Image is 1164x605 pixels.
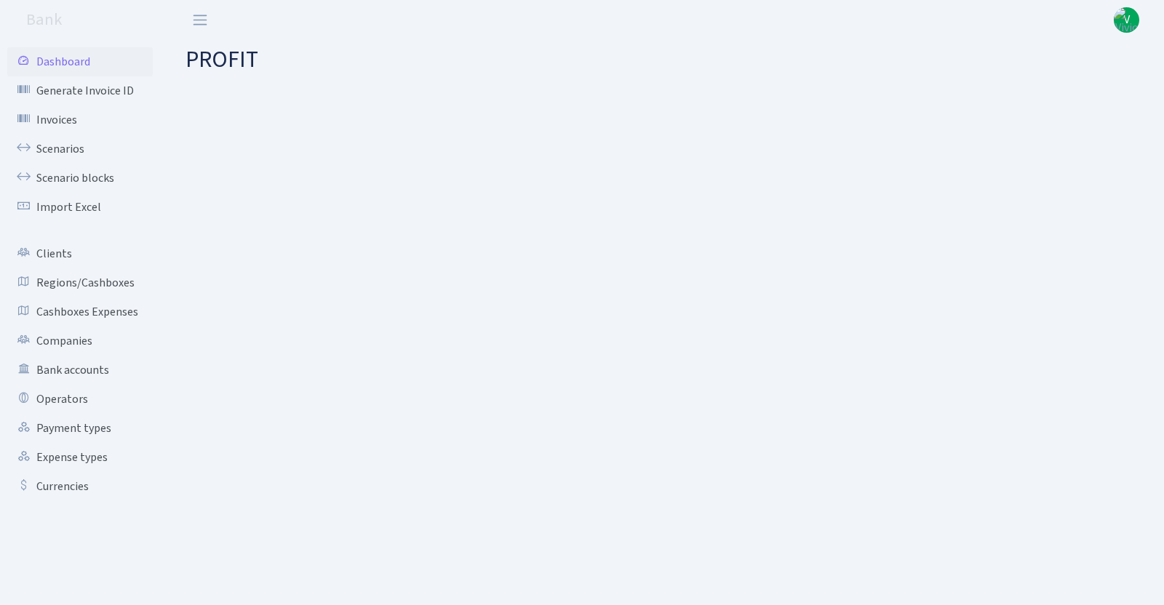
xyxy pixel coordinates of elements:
[7,326,153,356] a: Companies
[7,164,153,193] a: Scenario blocks
[7,239,153,268] a: Clients
[7,472,153,501] a: Currencies
[7,356,153,385] a: Bank accounts
[7,135,153,164] a: Scenarios
[7,297,153,326] a: Cashboxes Expenses
[7,268,153,297] a: Regions/Cashboxes
[7,414,153,443] a: Payment types
[7,443,153,472] a: Expense types
[1114,7,1139,33] img: Vivio
[7,76,153,105] a: Generate Invoice ID
[1114,7,1139,33] a: V
[7,385,153,414] a: Operators
[7,47,153,76] a: Dashboard
[7,193,153,222] a: Import Excel
[7,105,153,135] a: Invoices
[182,8,218,32] button: Toggle navigation
[186,43,258,76] span: PROFIT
